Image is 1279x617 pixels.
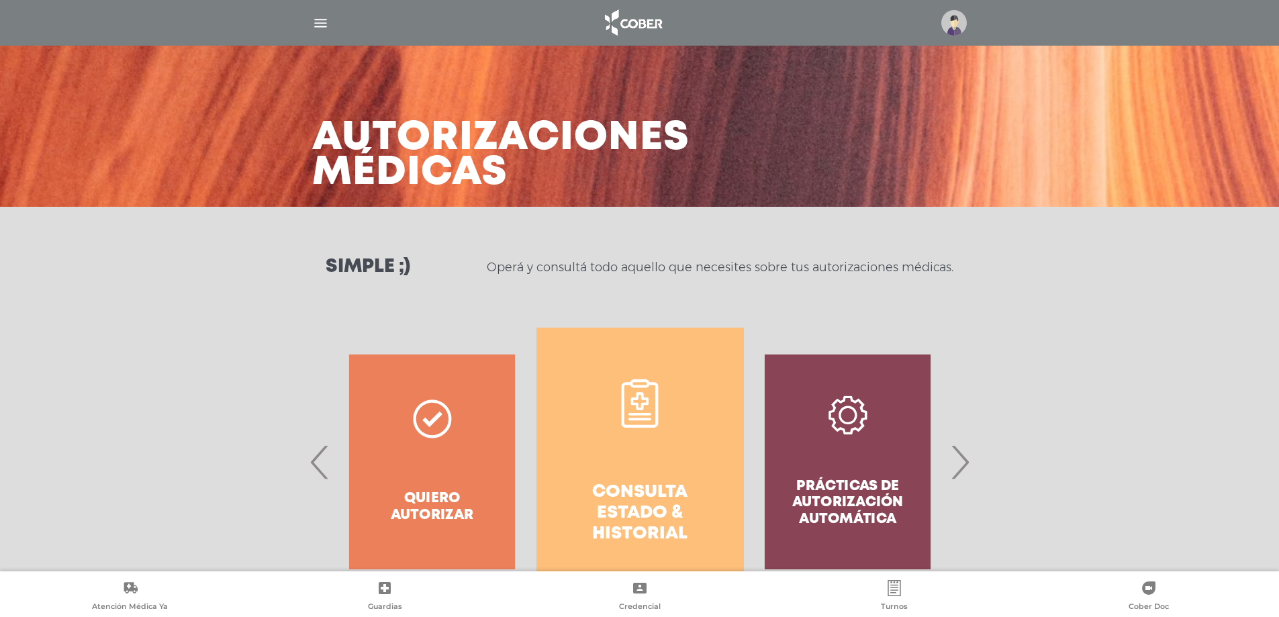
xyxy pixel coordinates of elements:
span: Guardias [368,602,402,614]
p: Operá y consultá todo aquello que necesites sobre tus autorizaciones médicas. [487,259,953,275]
img: Cober_menu-lines-white.svg [312,15,329,32]
span: Previous [307,426,333,498]
h3: Simple ;) [326,258,410,277]
a: Atención Médica Ya [3,580,257,614]
h4: Consulta estado & historial [561,482,720,545]
a: Turnos [767,580,1021,614]
a: Guardias [257,580,512,614]
span: Turnos [881,602,908,614]
span: Cober Doc [1129,602,1169,614]
a: Credencial [512,580,767,614]
span: Atención Médica Ya [92,602,168,614]
span: Next [947,426,973,498]
h3: Autorizaciones médicas [312,121,690,191]
img: logo_cober_home-white.png [598,7,668,39]
a: Cober Doc [1022,580,1276,614]
span: Credencial [619,602,661,614]
a: Consulta estado & historial [536,328,744,596]
img: profile-placeholder.svg [941,10,967,36]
